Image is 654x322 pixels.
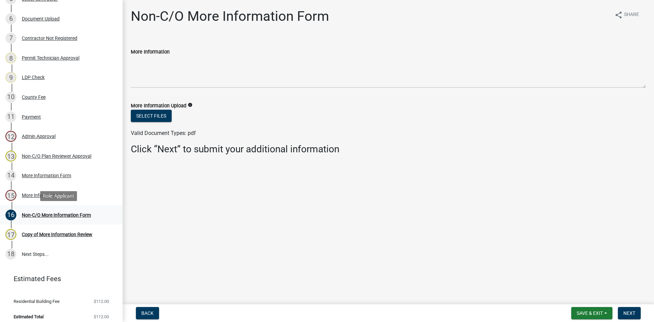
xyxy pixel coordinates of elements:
i: info [188,103,192,107]
label: More Information [131,50,170,55]
div: More Information Form [22,173,71,178]
div: Document Upload [22,16,60,21]
div: Non-C/O Plan Reviewer Approval [22,154,91,158]
label: More Information Upload [131,104,186,108]
div: County Fee [22,95,46,99]
div: Copy of More Information Review [22,232,92,237]
div: Admin Approval [22,134,56,139]
div: 7 [5,33,16,44]
span: Valid Document Types: pdf [131,130,196,136]
div: 13 [5,151,16,162]
button: shareShare [609,8,644,21]
span: $112.00 [94,299,109,304]
div: 6 [5,13,16,24]
span: Estimated Total [14,315,44,319]
span: $112.00 [94,315,109,319]
div: Role: Applicant [40,191,77,201]
button: Next [618,307,641,319]
i: share [614,11,623,19]
div: More Information Review [22,193,75,198]
div: 8 [5,52,16,63]
div: Payment [22,114,41,119]
div: 18 [5,249,16,260]
button: Save & Exit [571,307,612,319]
span: Next [623,310,635,316]
button: Back [136,307,159,319]
a: Estimated Fees [5,272,112,286]
span: Residential Building Fee [14,299,60,304]
div: 11 [5,111,16,122]
div: 17 [5,229,16,240]
div: Non-C/O More Information Form [22,213,91,217]
div: 14 [5,170,16,181]
div: 12 [5,131,16,142]
div: Permit Technician Approval [22,56,79,60]
div: Contractor Not Registered [22,36,77,41]
div: 15 [5,190,16,201]
button: Select files [131,110,172,122]
span: Save & Exit [577,310,603,316]
h3: Click “Next” to submit your additional information [131,143,646,155]
span: Share [624,11,639,19]
span: Back [141,310,154,316]
h1: Non-C/O More Information Form [131,8,329,25]
div: 9 [5,72,16,83]
div: LDP Check [22,75,45,80]
div: 16 [5,210,16,220]
div: 10 [5,92,16,103]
